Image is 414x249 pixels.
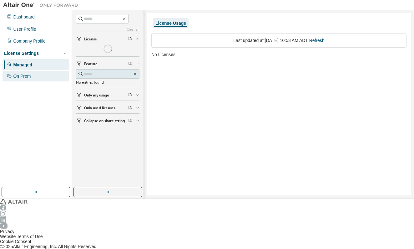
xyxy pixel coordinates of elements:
[76,80,139,85] div: No entries found
[84,118,125,123] span: Collapse on share string
[13,27,36,32] div: User Profile
[128,36,132,41] span: Clear filter
[128,118,132,123] span: Clear filter
[84,105,115,110] span: Only used licenses
[13,14,35,19] div: Dashboard
[13,39,46,44] div: Company Profile
[84,36,97,41] span: License
[84,92,109,97] span: Only my usage
[128,92,132,97] span: Clear filter
[13,62,32,67] div: Managed
[76,101,139,115] button: Only used licenses
[155,21,186,26] div: License Usage
[76,32,139,46] button: License
[309,38,325,43] a: Refresh
[84,61,98,66] span: Feature
[128,61,132,66] span: Clear filter
[13,74,31,79] div: On Prem
[76,57,139,70] button: Feature
[151,33,406,48] div: Last updated at: [DATE] 10:53 AM ADT
[76,27,139,32] a: Clear all
[151,52,406,57] div: No Licenses
[128,105,132,110] span: Clear filter
[76,88,139,102] button: Only my usage
[76,114,139,127] button: Collapse on share string
[4,51,39,56] div: License Settings
[3,2,81,8] img: Altair One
